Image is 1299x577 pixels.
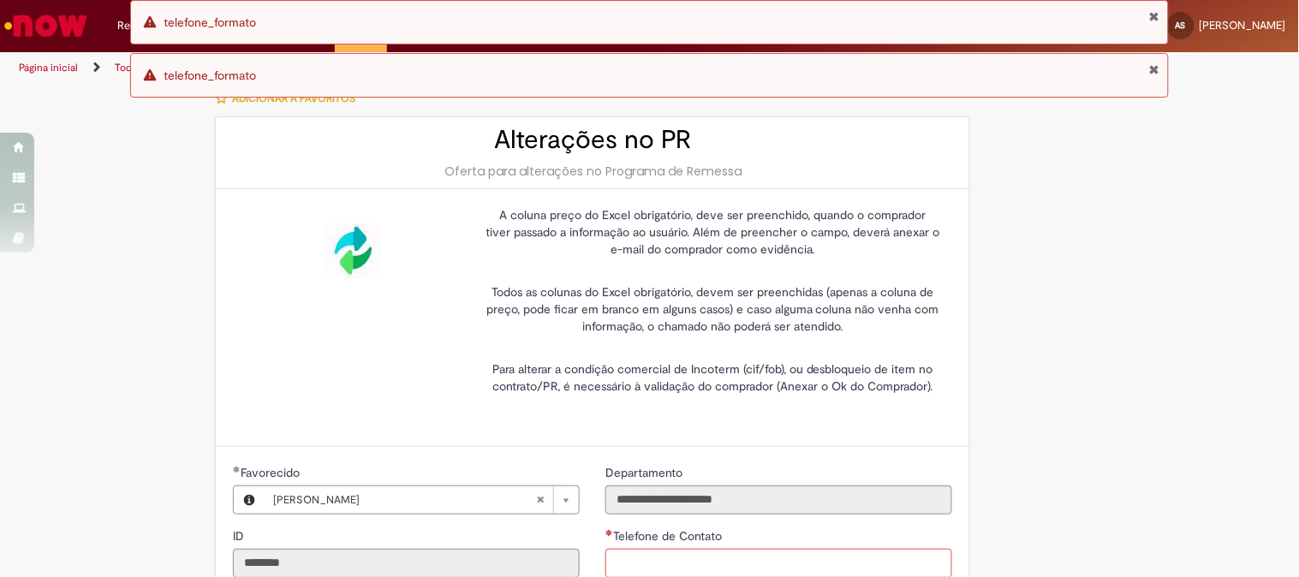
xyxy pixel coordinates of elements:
[613,528,725,544] span: Telefone de Contato
[605,485,952,515] input: Departamento
[486,266,939,335] p: Todos as colunas do Excel obrigatório, devem ser preenchidas (apenas a coluna de preço, pode fica...
[1148,62,1159,76] button: Fechar Notificação
[1200,18,1286,33] span: [PERSON_NAME]
[1148,9,1159,23] button: Fechar Notificação
[265,486,579,514] a: [PERSON_NAME]Limpar campo Favorecido
[115,61,206,74] a: Todos os Catálogos
[233,163,952,180] div: Oferta para alterações no Programa de Remessa
[486,206,939,258] p: A coluna preço do Excel obrigatório, deve ser preenchido, quando o comprador tiver passado a info...
[605,464,686,481] label: Somente leitura - Departamento
[164,15,256,30] span: telefone_formato
[233,528,247,544] span: Somente leitura - ID
[273,486,536,514] span: [PERSON_NAME]
[241,465,303,480] span: Necessários - Favorecido
[233,527,247,544] label: Somente leitura - ID
[325,223,380,278] img: Alterações no PR
[234,486,265,514] button: Favorecido, Visualizar este registro Alexandre Farias De Sa
[1176,20,1186,31] span: AS
[605,465,686,480] span: Somente leitura - Departamento
[486,343,939,395] p: Para alterar a condição comercial de Incoterm (cif/fob), ou desbloqueio de item no contrato/PR, é...
[19,61,78,74] a: Página inicial
[605,529,613,536] span: Necessários
[164,68,256,83] span: telefone_formato
[13,52,853,84] ul: Trilhas de página
[2,9,90,43] img: ServiceNow
[233,466,241,473] span: Obrigatório Preenchido
[233,126,952,154] h2: Alterações no PR
[527,486,553,514] abbr: Limpar campo Favorecido
[117,17,177,34] span: Requisições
